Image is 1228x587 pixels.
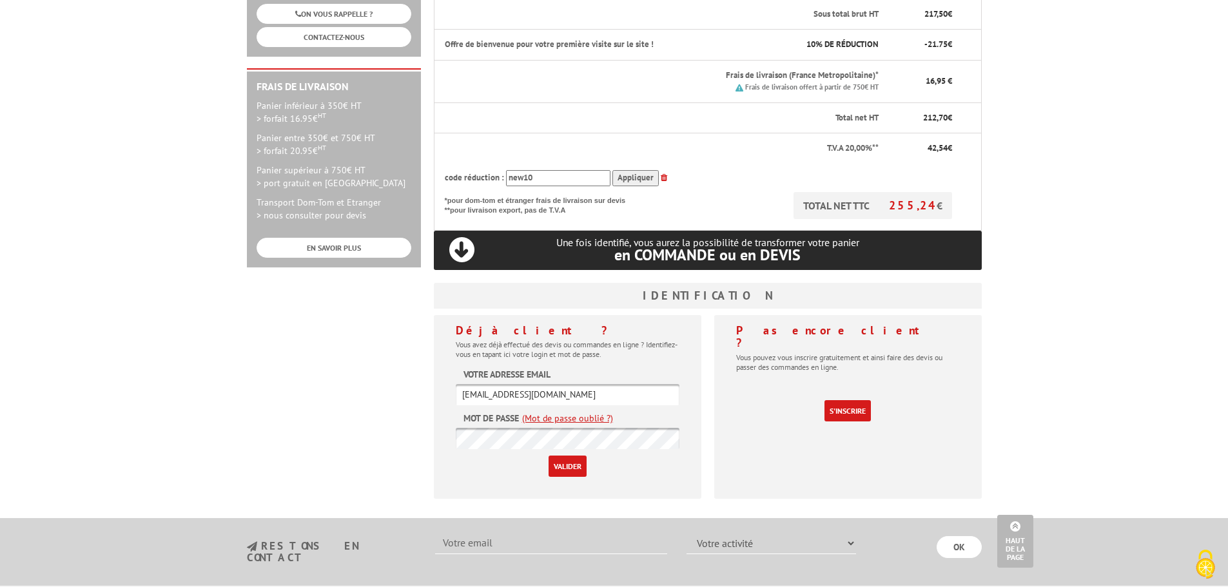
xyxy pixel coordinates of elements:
p: *pour dom-tom et étranger frais de livraison sur devis **pour livraison export, pas de T.V.A [445,192,638,216]
h4: Déjà client ? [456,324,679,337]
span: 21.75 [928,39,948,50]
p: Panier supérieur à 750€ HT [257,164,411,189]
a: ON VOUS RAPPELLE ? [257,4,411,24]
p: € [890,112,952,124]
p: T.V.A 20,00%** [445,142,879,155]
img: newsletter.jpg [247,541,257,552]
span: 217,50 [924,8,948,19]
p: Panier inférieur à 350€ HT [257,99,411,125]
h3: Identification [434,283,982,309]
th: Offre de bienvenue pour votre première visite sur le site ! [434,30,775,61]
button: Cookies (fenêtre modale) [1183,543,1228,587]
span: > forfait 16.95€ [257,113,326,124]
a: (Mot de passe oublié ?) [522,412,613,425]
p: TOTAL NET TTC € [794,192,952,219]
p: Une fois identifié, vous aurez la possibilité de transformer votre panier [434,236,982,263]
span: en COMMANDE ou en DEVIS [614,245,801,265]
input: Appliquer [612,170,659,186]
p: Transport Dom-Tom et Etranger [257,196,411,222]
p: € [890,142,952,155]
h2: Frais de Livraison [257,81,411,93]
a: S'inscrire [824,400,871,421]
p: % DE RÉDUCTION [786,39,879,51]
input: Valider [549,456,587,477]
span: > nous consulter pour devis [257,209,366,221]
label: Mot de passe [463,412,519,425]
img: picto.png [736,84,743,91]
a: CONTACTEZ-NOUS [257,27,411,47]
p: - € [890,39,952,51]
span: 212,70 [923,112,948,123]
a: EN SAVOIR PLUS [257,238,411,258]
input: OK [937,536,982,558]
label: Votre adresse email [463,368,551,381]
input: Votre email [435,532,667,554]
p: Frais de livraison (France Metropolitaine)* [496,70,878,82]
h4: Pas encore client ? [736,324,960,350]
h3: restons en contact [247,541,416,563]
span: 42,54 [928,142,948,153]
sup: HT [318,111,326,120]
p: Vous pouvez vous inscrire gratuitement et ainsi faire des devis ou passer des commandes en ligne. [736,352,960,372]
p: Vous avez déjà effectué des devis ou commandes en ligne ? Identifiez-vous en tapant ici votre log... [456,340,679,359]
p: Panier entre 350€ et 750€ HT [257,131,411,157]
a: Haut de la page [997,515,1033,568]
img: Cookies (fenêtre modale) [1189,548,1222,581]
span: > port gratuit en [GEOGRAPHIC_DATA] [257,177,405,189]
span: 16,95 € [926,75,952,86]
p: Total net HT [445,112,879,124]
sup: HT [318,143,326,152]
span: 10 [806,39,815,50]
p: € [890,8,952,21]
span: > forfait 20.95€ [257,145,326,157]
span: 255,24 [889,198,937,213]
span: code réduction : [445,172,504,183]
small: Frais de livraison offert à partir de 750€ HT [745,82,879,91]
